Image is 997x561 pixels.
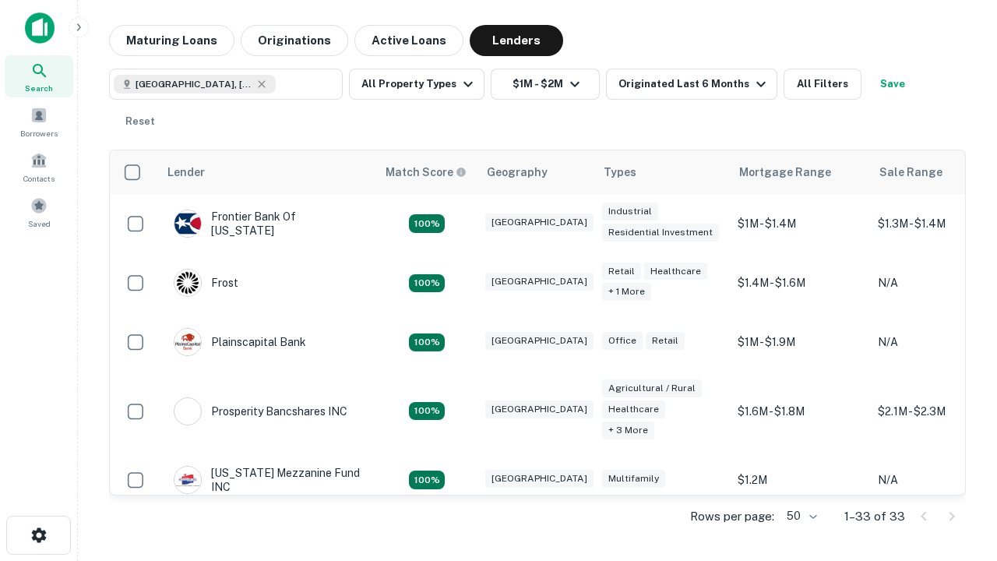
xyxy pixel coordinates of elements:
div: + 3 more [602,422,654,439]
h6: Match Score [386,164,463,181]
div: [GEOGRAPHIC_DATA] [485,470,594,488]
th: Lender [158,150,376,194]
div: Capitalize uses an advanced AI algorithm to match your search with the best lender. The match sco... [386,164,467,181]
span: Search [25,82,53,94]
div: [US_STATE] Mezzanine Fund INC [174,466,361,494]
div: [GEOGRAPHIC_DATA] [485,400,594,418]
div: Frontier Bank Of [US_STATE] [174,210,361,238]
span: Contacts [23,172,55,185]
div: Retail [602,263,641,280]
div: Mortgage Range [739,163,831,182]
p: Rows per page: [690,507,774,526]
td: $1.6M - $1.8M [730,372,870,450]
div: [GEOGRAPHIC_DATA] [485,273,594,291]
div: + 1 more [602,283,651,301]
div: Agricultural / Rural [602,379,702,397]
div: Matching Properties: 5, hasApolloMatch: undefined [409,471,445,489]
a: Search [5,55,73,97]
div: Frost [174,269,238,297]
div: Healthcare [644,263,707,280]
div: Originated Last 6 Months [618,75,770,93]
button: All Property Types [349,69,484,100]
div: Industrial [602,203,658,221]
div: Types [604,163,636,182]
a: Contacts [5,146,73,188]
span: Borrowers [20,127,58,139]
th: Mortgage Range [730,150,870,194]
button: Save your search to get updates of matches that match your search criteria. [868,69,918,100]
p: 1–33 of 33 [844,507,905,526]
th: Geography [477,150,594,194]
button: All Filters [784,69,861,100]
span: [GEOGRAPHIC_DATA], [GEOGRAPHIC_DATA], [GEOGRAPHIC_DATA] [136,77,252,91]
button: Maturing Loans [109,25,234,56]
img: picture [174,329,201,355]
img: picture [174,467,201,493]
button: Reset [115,106,165,137]
iframe: Chat Widget [919,436,997,511]
div: [GEOGRAPHIC_DATA] [485,213,594,231]
div: Matching Properties: 6, hasApolloMatch: undefined [409,402,445,421]
div: Matching Properties: 4, hasApolloMatch: undefined [409,214,445,233]
a: Borrowers [5,101,73,143]
th: Types [594,150,730,194]
button: $1M - $2M [491,69,600,100]
th: Capitalize uses an advanced AI algorithm to match your search with the best lender. The match sco... [376,150,477,194]
div: [GEOGRAPHIC_DATA] [485,332,594,350]
div: Prosperity Bancshares INC [174,397,347,425]
td: $1M - $1.4M [730,194,870,253]
div: Plainscapital Bank [174,328,306,356]
img: picture [174,270,201,296]
td: $1.4M - $1.6M [730,253,870,312]
img: picture [174,210,201,237]
div: Geography [487,163,548,182]
button: Originated Last 6 Months [606,69,777,100]
div: Lender [167,163,205,182]
button: Originations [241,25,348,56]
div: Residential Investment [602,224,719,242]
span: Saved [28,217,51,230]
a: Saved [5,191,73,233]
img: capitalize-icon.png [25,12,55,44]
td: $1M - $1.9M [730,312,870,372]
div: Healthcare [602,400,665,418]
div: Matching Properties: 4, hasApolloMatch: undefined [409,333,445,352]
td: $1.2M [730,450,870,510]
div: Matching Properties: 4, hasApolloMatch: undefined [409,274,445,293]
button: Lenders [470,25,563,56]
img: picture [174,398,201,425]
button: Active Loans [354,25,463,56]
div: Retail [646,332,685,350]
div: 50 [780,505,819,527]
div: Sale Range [879,163,942,182]
div: Office [602,332,643,350]
div: Multifamily [602,470,665,488]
